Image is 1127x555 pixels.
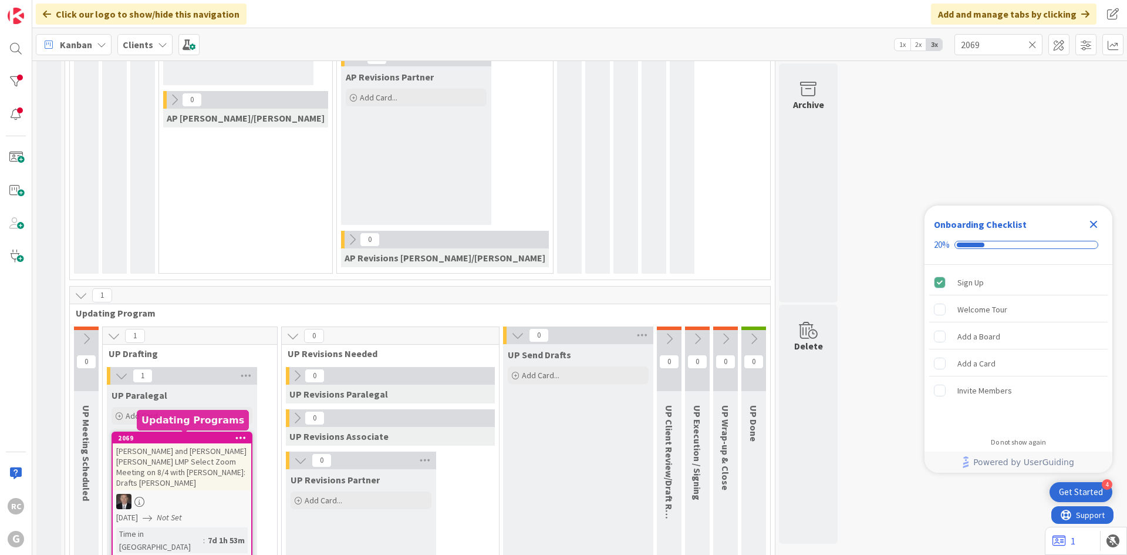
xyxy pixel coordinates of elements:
span: [PERSON_NAME] and [PERSON_NAME] [PERSON_NAME] LMP Select Zoom Meeting on 8/4 with [PERSON_NAME]: ... [116,446,247,488]
span: 0 [304,329,324,343]
div: Close Checklist [1084,215,1103,234]
div: Click our logo to show/hide this navigation [36,4,247,25]
div: 20% [934,240,950,250]
div: Delete [794,339,823,353]
span: Updating Program [76,307,755,319]
a: Powered by UserGuiding [930,452,1106,473]
span: AP Revisions Brad/Jonas [345,252,545,264]
div: Add a Board [957,329,1000,344]
span: 0 [716,355,735,369]
span: Powered by UserGuiding [973,455,1074,469]
span: AP Revisions Partner [346,71,434,83]
span: 0 [312,453,332,467]
div: Add a Board is incomplete. [929,324,1108,349]
input: Quick Filter... [954,34,1042,55]
span: 0 [687,355,707,369]
span: 0 [744,355,764,369]
span: 3x [926,39,942,51]
span: UP Revisions Paralegal [289,388,388,400]
div: 7d 1h 53m [205,534,248,547]
span: UP Revisions Needed [288,348,484,359]
span: UP Meeting Scheduled [80,405,92,501]
div: 2069 [113,433,251,443]
div: 2069[PERSON_NAME] and [PERSON_NAME] [PERSON_NAME] LMP Select Zoom Meeting on 8/4 with [PERSON_NAM... [113,433,251,490]
div: RC [8,498,24,514]
div: Checklist items [924,265,1112,430]
span: UP Done [748,405,760,442]
div: Add a Card [957,356,996,371]
span: Add Card... [360,92,397,103]
span: UP Execution / Signing [691,405,703,500]
span: 1 [92,288,112,302]
span: AP Brad/Jonas [167,112,325,124]
span: 0 [305,369,325,383]
div: Sign Up [957,275,984,290]
span: 0 [305,411,325,425]
i: Not Set [157,512,182,523]
img: BG [116,494,131,509]
span: UP Drafting [109,348,262,359]
div: Onboarding Checklist [934,217,1027,231]
div: Welcome Tour [957,302,1007,317]
div: Open Get Started checklist, remaining modules: 4 [1050,482,1112,502]
span: 1 [133,369,153,383]
div: 4 [1102,479,1112,490]
b: Clients [123,39,153,51]
span: UP Wrap-up & Close [720,405,731,490]
div: Get Started [1059,486,1103,498]
div: Add a Card is incomplete. [929,351,1108,376]
h5: Updating Programs [141,415,244,426]
div: Time in [GEOGRAPHIC_DATA] [116,527,203,553]
div: Welcome Tour is incomplete. [929,297,1108,322]
span: Add Card... [305,495,342,506]
span: Kanban [60,38,92,52]
a: 1 [1052,534,1075,548]
span: Add Card... [522,370,559,381]
span: [DATE] [116,512,138,524]
span: 1x [895,39,910,51]
span: 2x [910,39,926,51]
span: 0 [659,355,679,369]
div: Archive [793,97,824,112]
div: 2069 [118,434,251,442]
span: 1 [125,329,145,343]
div: Sign Up is complete. [929,270,1108,295]
span: : [203,534,205,547]
div: Footer [924,452,1112,473]
div: Checklist progress: 20% [934,240,1103,250]
div: Add and manage tabs by clicking [931,4,1096,25]
span: UP Revisions Partner [291,474,380,486]
div: Invite Members is incomplete. [929,378,1108,403]
span: UP Paralegal [112,389,167,401]
span: 0 [360,233,380,247]
div: BG [113,494,251,509]
div: Invite Members [957,384,1012,398]
img: Visit kanbanzone.com [8,8,24,24]
span: UP Revisions Associate [289,430,389,442]
span: UP Send Drafts [508,349,571,361]
span: 0 [529,328,549,342]
span: 0 [182,93,202,107]
div: Do not show again [991,438,1046,447]
span: Add Card... [126,411,163,421]
span: Support [25,2,53,16]
div: G [8,531,24,547]
span: 0 [76,355,96,369]
div: Checklist Container [924,206,1112,473]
